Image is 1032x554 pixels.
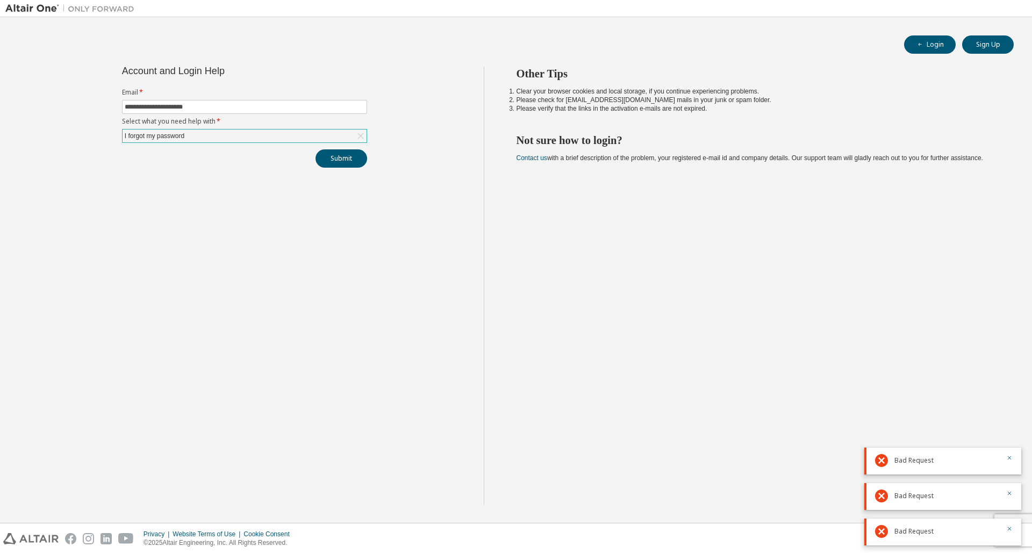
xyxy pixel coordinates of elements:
li: Please check for [EMAIL_ADDRESS][DOMAIN_NAME] mails in your junk or spam folder. [517,96,995,104]
button: Sign Up [962,35,1014,54]
label: Email [122,88,367,97]
h2: Other Tips [517,67,995,81]
img: facebook.svg [65,533,76,544]
span: Bad Request [894,492,934,500]
div: Cookie Consent [243,530,296,538]
li: Clear your browser cookies and local storage, if you continue experiencing problems. [517,87,995,96]
label: Select what you need help with [122,117,367,126]
div: Privacy [144,530,173,538]
p: © 2025 Altair Engineering, Inc. All Rights Reserved. [144,538,296,548]
a: Contact us [517,154,547,162]
img: Altair One [5,3,140,14]
button: Login [904,35,956,54]
span: Bad Request [894,456,934,465]
span: Bad Request [894,527,934,536]
img: youtube.svg [118,533,134,544]
div: I forgot my password [123,129,367,142]
button: Submit [316,149,367,168]
div: Website Terms of Use [173,530,243,538]
img: linkedin.svg [101,533,112,544]
img: instagram.svg [83,533,94,544]
li: Please verify that the links in the activation e-mails are not expired. [517,104,995,113]
h2: Not sure how to login? [517,133,995,147]
img: altair_logo.svg [3,533,59,544]
div: Account and Login Help [122,67,318,75]
span: with a brief description of the problem, your registered e-mail id and company details. Our suppo... [517,154,983,162]
div: I forgot my password [123,130,186,142]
